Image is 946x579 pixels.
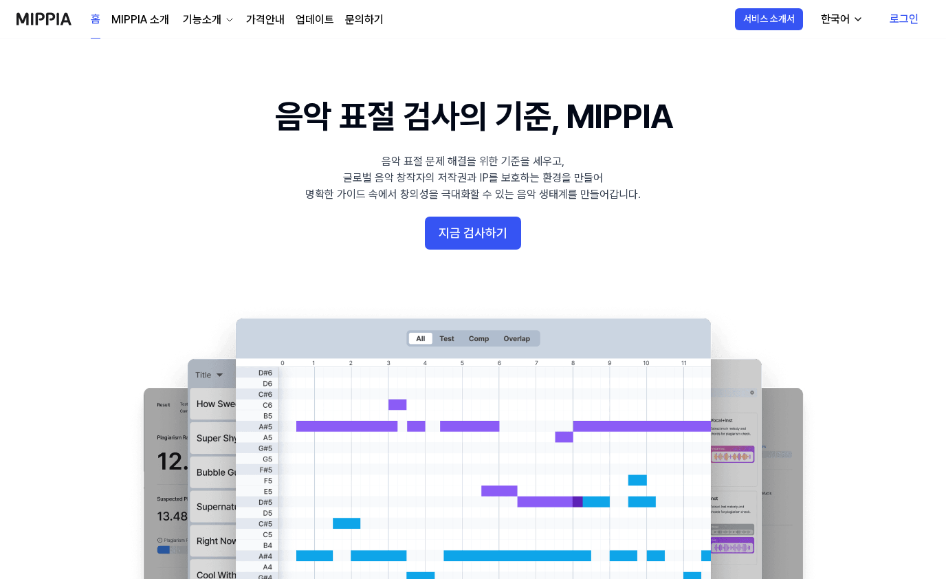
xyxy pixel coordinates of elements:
a: 홈 [91,1,100,39]
button: 기능소개 [180,12,235,28]
h1: 음악 표절 검사의 기준, MIPPIA [275,94,672,140]
a: MIPPIA 소개 [111,12,169,28]
button: 서비스 소개서 [735,8,803,30]
div: 기능소개 [180,12,224,28]
a: 문의하기 [345,12,384,28]
a: 업데이트 [296,12,334,28]
a: 가격안내 [246,12,285,28]
button: 한국어 [810,6,872,33]
div: 한국어 [818,11,852,28]
div: 음악 표절 문제 해결을 위한 기준을 세우고, 글로벌 음악 창작자의 저작권과 IP를 보호하는 환경을 만들어 명확한 가이드 속에서 창의성을 극대화할 수 있는 음악 생태계를 만들어... [305,153,641,203]
button: 지금 검사하기 [425,217,521,250]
